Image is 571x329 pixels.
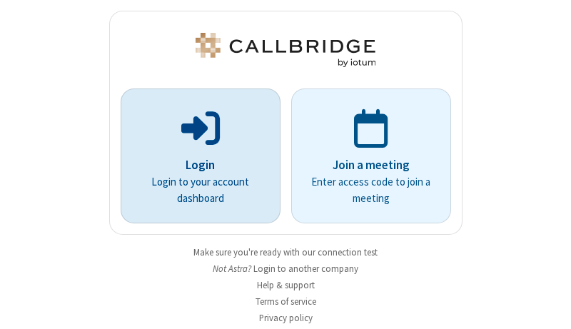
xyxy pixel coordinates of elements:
a: Make sure you're ready with our connection test [193,246,378,258]
p: Enter access code to join a meeting [311,174,431,206]
a: Help & support [257,279,315,291]
a: Privacy policy [259,312,313,324]
p: Join a meeting [311,156,431,175]
p: Login [141,156,261,175]
button: LoginLogin to your account dashboard [121,88,281,223]
a: Join a meetingEnter access code to join a meeting [291,88,451,223]
p: Login to your account dashboard [141,174,261,206]
a: Terms of service [256,295,316,308]
button: Login to another company [253,262,358,275]
li: Not Astra? [109,262,463,275]
img: Astra [193,33,378,67]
